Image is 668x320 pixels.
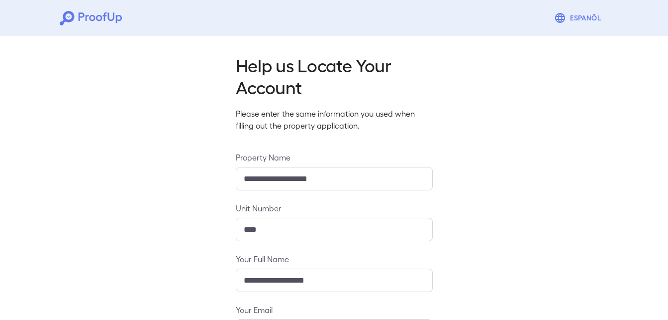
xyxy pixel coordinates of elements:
[236,202,433,214] label: Unit Number
[236,54,433,98] h2: Help us Locate Your Account
[236,152,433,163] label: Property Name
[236,253,433,265] label: Your Full Name
[550,8,608,28] button: Espanõl
[236,304,433,316] label: Your Email
[236,108,433,132] p: Please enter the same information you used when filling out the property application.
